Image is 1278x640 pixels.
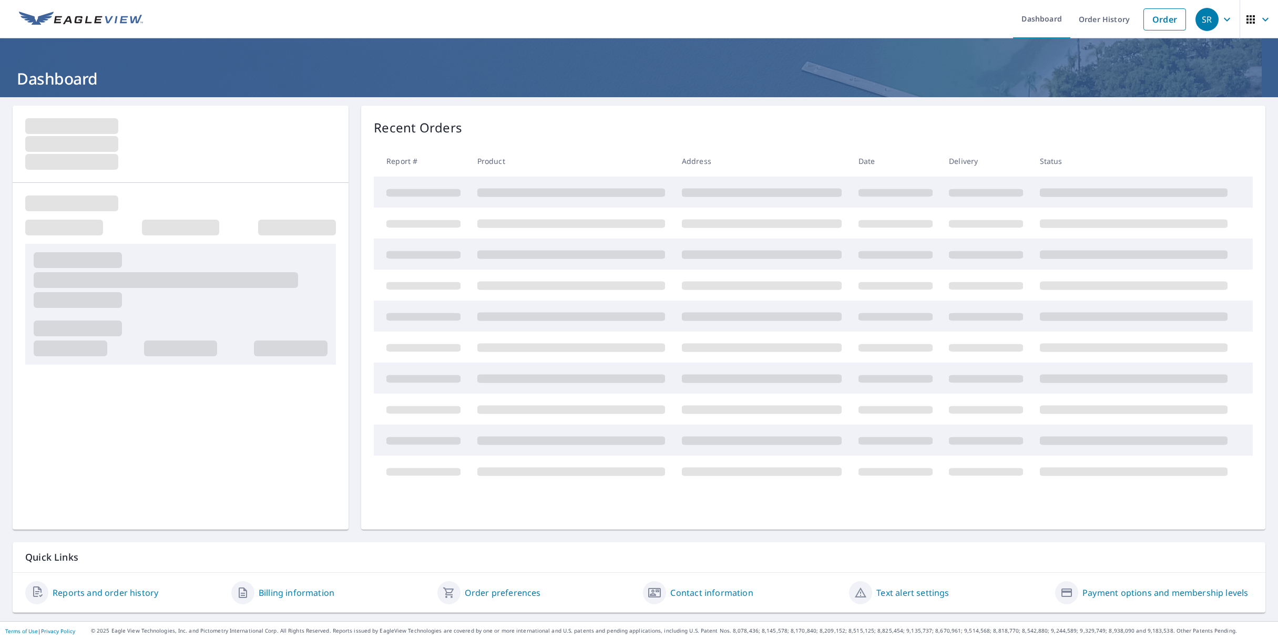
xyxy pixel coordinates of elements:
div: SR [1195,8,1219,31]
th: Address [673,146,850,177]
a: Order [1143,8,1186,30]
a: Text alert settings [876,586,949,599]
th: Product [469,146,673,177]
a: Order preferences [465,586,541,599]
p: Quick Links [25,551,1253,564]
p: © 2025 Eagle View Technologies, Inc. and Pictometry International Corp. All Rights Reserved. Repo... [91,627,1273,635]
p: | [5,628,75,634]
a: Billing information [259,586,334,599]
a: Contact information [670,586,753,599]
th: Delivery [940,146,1031,177]
th: Status [1031,146,1236,177]
a: Reports and order history [53,586,158,599]
a: Privacy Policy [41,627,75,635]
a: Terms of Use [5,627,38,635]
th: Date [850,146,941,177]
img: EV Logo [19,12,143,27]
a: Payment options and membership levels [1082,586,1248,599]
h1: Dashboard [13,68,1265,89]
p: Recent Orders [374,118,462,137]
th: Report # [374,146,469,177]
